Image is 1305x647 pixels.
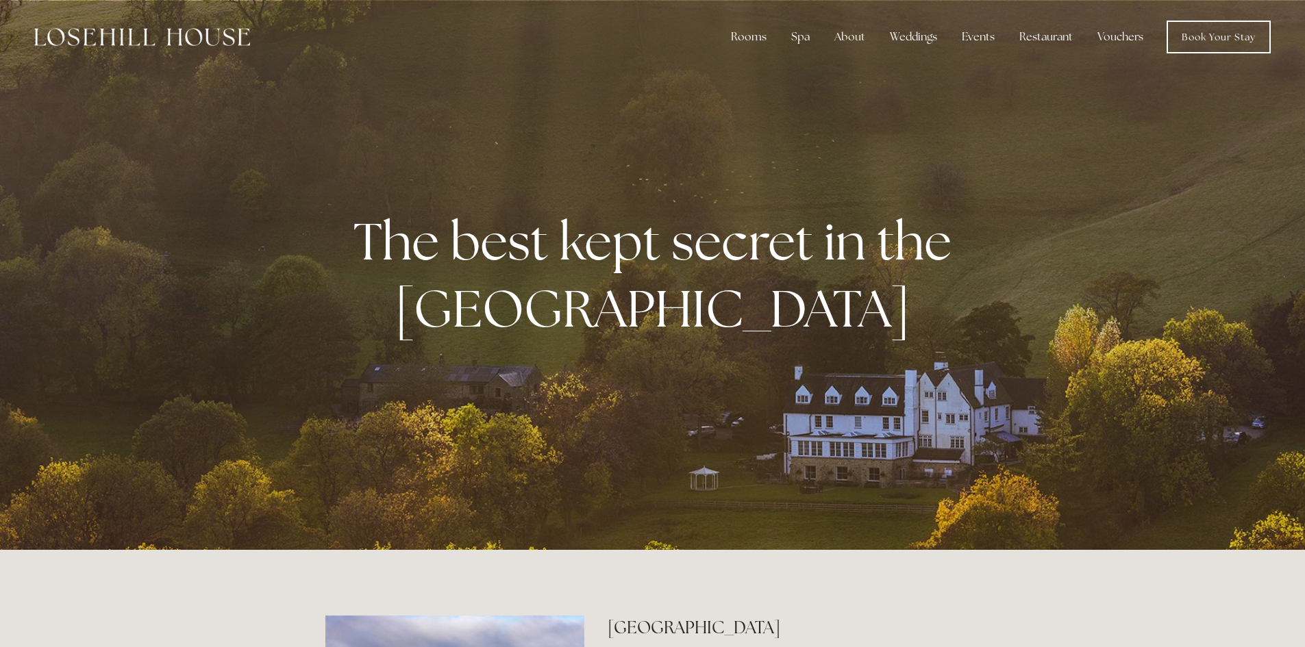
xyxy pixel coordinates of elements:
[1086,23,1154,51] a: Vouchers
[720,23,778,51] div: Rooms
[879,23,948,51] div: Weddings
[823,23,876,51] div: About
[34,28,250,46] img: Losehill House
[353,207,962,342] strong: The best kept secret in the [GEOGRAPHIC_DATA]
[951,23,1006,51] div: Events
[1167,21,1271,53] a: Book Your Stay
[1008,23,1084,51] div: Restaurant
[780,23,821,51] div: Spa
[608,616,980,639] h2: [GEOGRAPHIC_DATA]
